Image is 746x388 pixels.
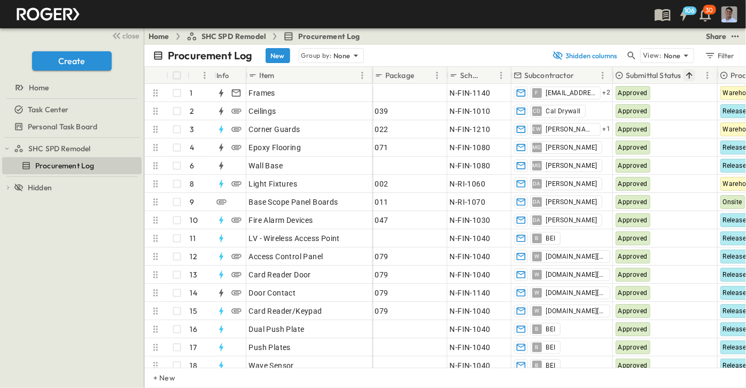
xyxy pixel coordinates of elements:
span: N-RI-1070 [450,197,486,207]
span: 002 [375,179,388,189]
span: SHC SPD Remodel [201,31,267,42]
span: N-FIN-1210 [450,124,491,135]
div: Share [706,31,727,42]
a: Personal Task Board [2,119,139,134]
span: Approved [618,271,648,278]
a: Procurement Log [283,31,360,42]
button: Filter [701,48,737,63]
button: Menu [701,69,714,82]
div: Filter [704,50,735,61]
p: 14 [190,288,197,298]
span: 011 [375,197,388,207]
span: [DOMAIN_NAME][EMAIL_ADDRESS][DOMAIN_NAME] [546,289,605,297]
p: 12 [190,251,197,262]
span: LV - Wireless Access Point [249,233,340,244]
span: [PERSON_NAME] [546,180,597,188]
nav: breadcrumbs [149,31,367,42]
span: 079 [375,306,388,316]
span: Approved [618,180,648,188]
button: Sort [683,69,695,81]
span: Approved [618,216,648,224]
span: F [535,92,538,93]
p: Package [385,70,414,81]
p: None [664,50,681,61]
span: [EMAIL_ADDRESS][DOMAIN_NAME] [546,89,596,97]
span: Approved [618,144,648,151]
span: Approved [618,89,648,97]
button: Menu [356,69,369,82]
span: Approved [618,126,648,133]
button: New [266,48,290,63]
span: Approved [618,307,648,315]
p: 30 [706,6,713,14]
span: [PERSON_NAME] [546,143,597,152]
span: Card Reader/Keypad [249,306,322,316]
p: 10 [190,215,198,226]
span: Procurement Log [298,31,360,42]
p: 2 [190,106,195,117]
span: N-FIN-1040 [450,360,491,371]
p: Schedule ID [460,70,481,81]
span: Home [29,82,49,93]
span: B [535,365,538,366]
span: Base Scope Panel Boards [249,197,338,207]
span: MG [532,165,541,166]
a: SHC SPD Remodel [14,141,139,156]
span: Wave Sensor [249,360,294,371]
span: Frames [249,88,275,98]
span: 039 [375,106,388,117]
a: SHC SPD Remodel [187,31,267,42]
div: Personal Task Boardtest [2,118,142,135]
span: Corner Guards [249,124,300,135]
button: Menu [495,69,508,82]
span: 047 [375,215,388,226]
a: Procurement Log [2,158,139,173]
span: N-FIN-1040 [450,251,491,262]
span: N-FIN-1040 [450,342,491,353]
span: Cal Drywall [546,107,581,115]
p: Group by: [301,50,332,61]
span: W [534,292,539,293]
p: None [333,50,351,61]
span: W [534,274,539,275]
span: Door Contact [249,288,296,298]
div: Info [214,67,246,84]
div: SHC SPD Remodeltest [2,140,142,157]
span: Approved [618,253,648,260]
p: 15 [190,306,197,316]
button: Sort [483,69,495,81]
span: Dual Push Plate [249,324,305,335]
span: N-FIN-1040 [450,324,491,335]
button: Sort [192,69,204,81]
span: Personal Task Board [28,121,97,132]
span: N-FIN-1140 [450,288,491,298]
span: Approved [618,162,648,169]
p: 18 [190,360,197,371]
span: BEI [546,361,556,370]
span: Approved [618,289,648,297]
span: N-FIN-1030 [450,215,491,226]
span: N-FIN-1040 [450,306,491,316]
span: BEI [546,343,556,352]
p: 3 [190,124,195,135]
div: Procurement Logtest [2,157,142,174]
a: Task Center [2,102,139,117]
p: Procurement Log [168,48,253,63]
span: Task Center [28,104,68,115]
p: 11 [190,233,196,244]
span: DA [533,183,541,184]
span: N-FIN-1080 [450,160,491,171]
span: Approved [618,107,648,115]
img: Profile Picture [721,6,737,22]
span: SHC SPD Remodel [28,143,91,154]
span: Approved [618,325,648,333]
a: Home [2,80,139,95]
span: + 2 [603,88,611,98]
span: Card Reader Door [249,269,311,280]
button: Sort [416,69,428,81]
